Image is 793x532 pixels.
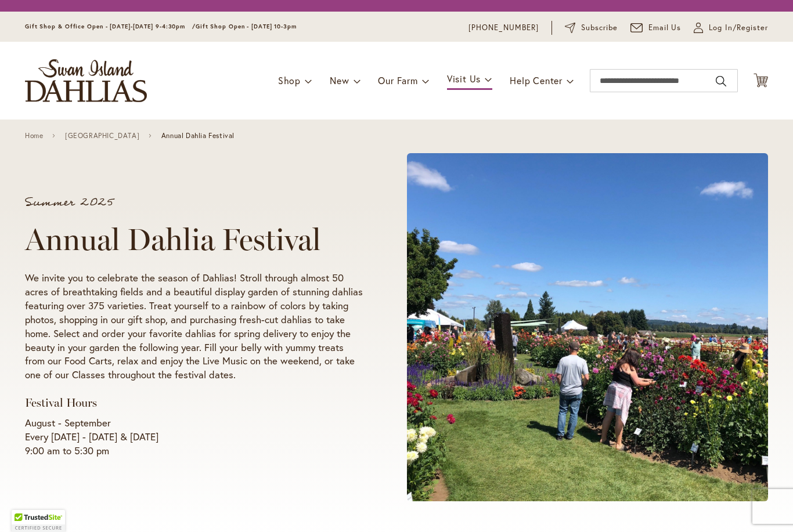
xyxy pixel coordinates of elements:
[25,271,363,382] p: We invite you to celebrate the season of Dahlias! Stroll through almost 50 acres of breathtaking ...
[694,22,768,34] a: Log In/Register
[565,22,618,34] a: Subscribe
[447,73,481,85] span: Visit Us
[468,22,539,34] a: [PHONE_NUMBER]
[716,72,726,91] button: Search
[510,74,563,86] span: Help Center
[648,22,682,34] span: Email Us
[65,132,139,140] a: [GEOGRAPHIC_DATA]
[709,22,768,34] span: Log In/Register
[25,23,196,30] span: Gift Shop & Office Open - [DATE]-[DATE] 9-4:30pm /
[196,23,297,30] span: Gift Shop Open - [DATE] 10-3pm
[378,74,417,86] span: Our Farm
[161,132,235,140] span: Annual Dahlia Festival
[330,74,349,86] span: New
[630,22,682,34] a: Email Us
[581,22,618,34] span: Subscribe
[25,396,363,410] h3: Festival Hours
[278,74,301,86] span: Shop
[25,416,363,458] p: August - September Every [DATE] - [DATE] & [DATE] 9:00 am to 5:30 pm
[25,222,363,257] h1: Annual Dahlia Festival
[25,59,147,102] a: store logo
[25,197,363,208] p: Summer 2025
[25,132,43,140] a: Home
